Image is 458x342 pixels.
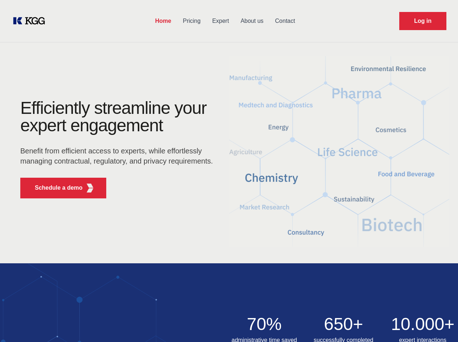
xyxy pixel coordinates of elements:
a: Request Demo [399,12,446,30]
img: KGG Fifth Element RED [229,47,450,256]
img: KGG Fifth Element RED [86,184,95,193]
p: Schedule a demo [35,184,83,192]
h2: 70% [229,316,300,333]
h2: 650+ [308,316,379,333]
a: Home [149,12,177,30]
a: Expert [206,12,235,30]
h1: Efficiently streamline your expert engagement [20,99,218,134]
a: Pricing [177,12,206,30]
a: Contact [269,12,301,30]
a: KOL Knowledge Platform: Talk to Key External Experts (KEE) [12,15,51,27]
a: About us [235,12,269,30]
p: Benefit from efficient access to experts, while effortlessly managing contractual, regulatory, an... [20,146,218,166]
button: Schedule a demoKGG Fifth Element RED [20,178,106,198]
